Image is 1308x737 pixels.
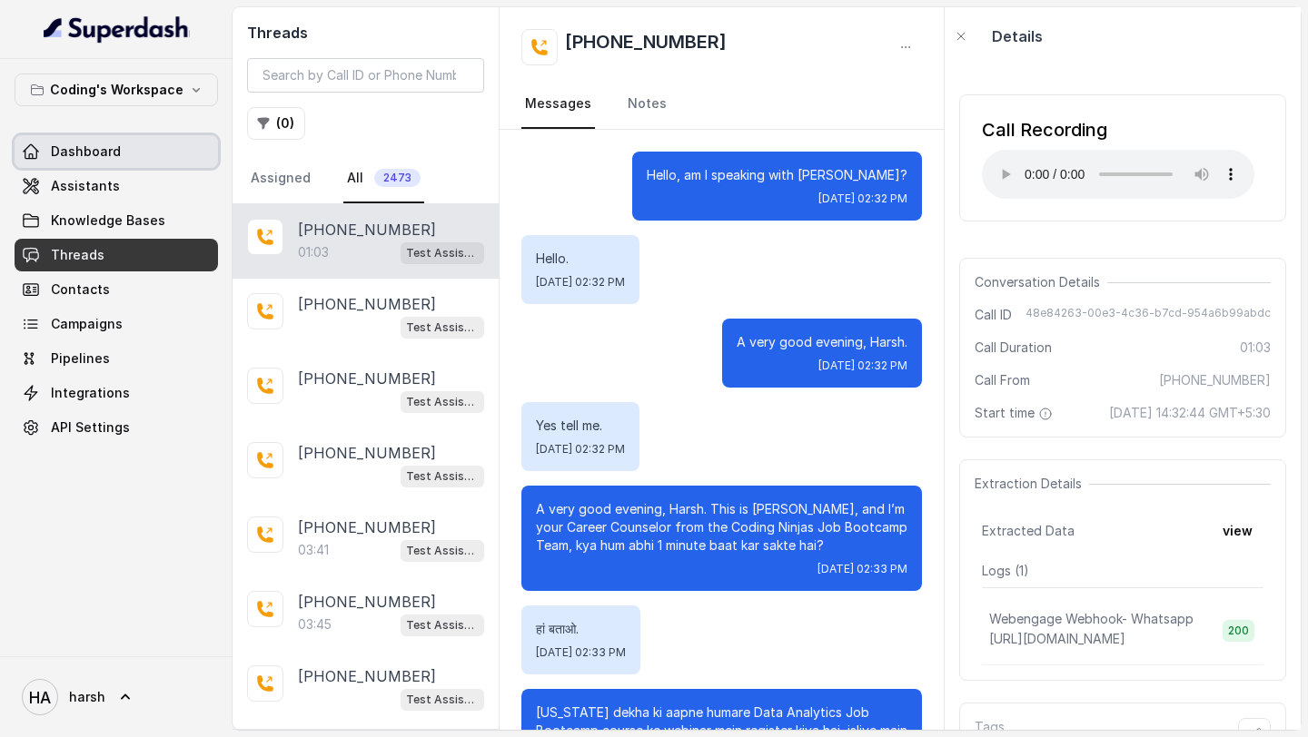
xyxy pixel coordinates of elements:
[975,371,1030,389] span: Call From
[298,442,436,464] p: [PHONE_NUMBER]
[565,29,727,65] h2: [PHONE_NUMBER]
[536,250,625,268] p: Hello.
[536,442,625,457] span: [DATE] 02:32 PM
[406,319,479,337] p: Test Assistant- 2
[15,411,218,444] a: API Settings
[817,562,907,576] span: [DATE] 02:33 PM
[1223,620,1254,642] span: 200
[624,80,670,129] a: Notes
[247,22,484,44] h2: Threads
[406,467,479,486] p: Test Assistant- 2
[975,475,1089,493] span: Extraction Details
[406,691,479,709] p: Test Assistant- 2
[247,154,314,203] a: Assigned
[298,293,436,315] p: [PHONE_NUMBER]
[647,166,907,184] p: Hello, am I speaking with [PERSON_NAME]?
[15,672,218,722] a: harsh
[989,610,1194,628] p: Webengage Webhook- Whatsapp
[298,516,436,538] p: [PHONE_NUMBER]
[1212,515,1263,547] button: view
[982,150,1254,199] audio: Your browser does not support the audio element.
[15,308,218,340] a: Campaigns
[247,58,484,93] input: Search by Call ID or Phone Number
[975,339,1052,357] span: Call Duration
[298,665,436,687] p: [PHONE_NUMBER]
[298,219,436,241] p: [PHONE_NUMBER]
[536,500,907,555] p: A very good evening, Harsh. This is [PERSON_NAME], and I’m your Career Counselor from the Coding ...
[298,591,436,613] p: [PHONE_NUMBER]
[298,541,329,559] p: 03:41
[15,342,218,375] a: Pipelines
[1240,339,1271,357] span: 01:03
[992,25,1043,47] p: Details
[975,404,1056,422] span: Start time
[15,377,218,409] a: Integrations
[521,80,595,129] a: Messages
[343,154,424,203] a: All2473
[374,169,421,187] span: 2473
[975,273,1107,291] span: Conversation Details
[15,170,218,202] a: Assistants
[298,368,436,389] p: [PHONE_NUMBER]
[50,79,183,101] p: Coding's Workspace
[975,306,1012,324] span: Call ID
[1109,404,1271,422] span: [DATE] 14:32:44 GMT+5:30
[298,615,332,634] p: 03:45
[44,15,190,44] img: light.svg
[406,244,479,262] p: Test Assistant- 2
[536,620,626,638] p: हां बताओ.
[15,135,218,168] a: Dashboard
[536,645,626,660] span: [DATE] 02:33 PM
[406,393,479,411] p: Test Assistant- 2
[989,631,1125,646] span: [URL][DOMAIN_NAME]
[1159,371,1271,389] span: [PHONE_NUMBER]
[247,154,484,203] nav: Tabs
[521,80,922,129] nav: Tabs
[737,333,907,351] p: A very good evening, Harsh.
[982,522,1075,540] span: Extracted Data
[982,117,1254,142] div: Call Recording
[247,107,305,140] button: (0)
[15,74,218,106] button: Coding's Workspace
[818,192,907,206] span: [DATE] 02:32 PM
[536,417,625,435] p: Yes tell me.
[818,359,907,373] span: [DATE] 02:32 PM
[406,616,479,634] p: Test Assistant- 2
[298,243,329,261] p: 01:03
[1026,306,1271,324] span: 48e84263-00e3-4c36-b7cd-954a6b99abdc
[406,542,479,560] p: Test Assistant- 2
[982,562,1263,580] p: Logs ( 1 )
[536,275,625,290] span: [DATE] 02:32 PM
[15,273,218,306] a: Contacts
[15,239,218,271] a: Threads
[15,204,218,237] a: Knowledge Bases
